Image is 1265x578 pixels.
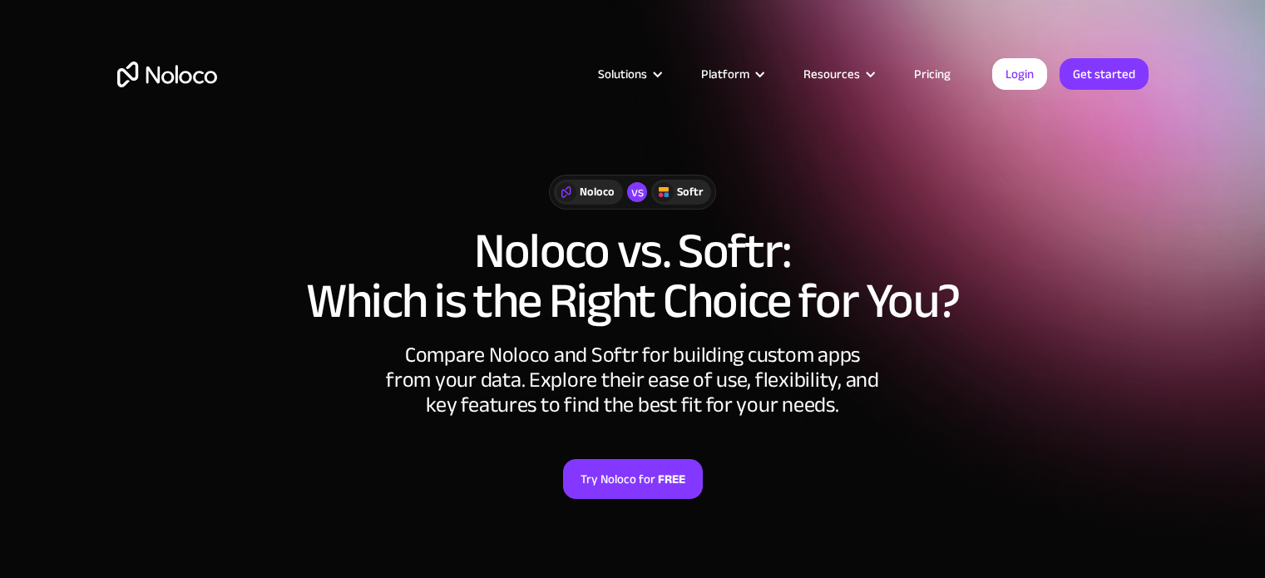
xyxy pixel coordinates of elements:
div: Compare Noloco and Softr for building custom apps from your data. Explore their ease of use, flex... [383,343,882,417]
h1: Noloco vs. Softr: Which is the Right Choice for You? [117,226,1149,326]
a: Pricing [893,63,971,85]
a: Try Noloco forFREE [563,459,703,499]
strong: FREE [658,468,685,490]
div: vs [627,182,647,202]
div: Platform [701,63,749,85]
div: Resources [803,63,860,85]
a: Get started [1060,58,1149,90]
a: home [117,62,217,87]
div: Resources [783,63,893,85]
div: Platform [680,63,783,85]
div: Softr [677,183,703,201]
div: Solutions [598,63,647,85]
a: Login [992,58,1047,90]
div: Noloco [580,183,615,201]
div: Solutions [577,63,680,85]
